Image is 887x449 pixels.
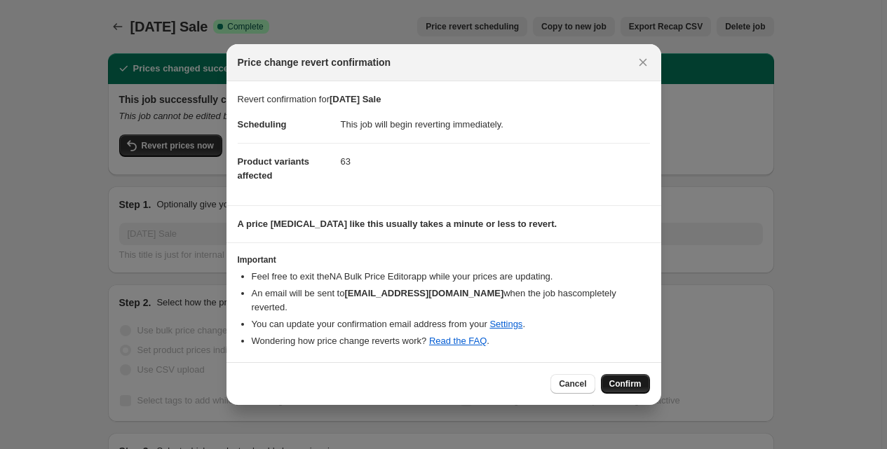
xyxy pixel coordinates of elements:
[330,94,381,104] b: [DATE] Sale
[238,254,650,265] h3: Important
[238,119,287,130] span: Scheduling
[341,143,650,180] dd: 63
[344,288,503,298] b: [EMAIL_ADDRESS][DOMAIN_NAME]
[238,156,310,181] span: Product variants affected
[252,270,650,284] li: Feel free to exit the NA Bulk Price Editor app while your prices are updating.
[601,374,650,394] button: Confirm
[341,106,650,143] dd: This job will begin reverting immediately.
[429,336,487,346] a: Read the FAQ
[238,55,391,69] span: Price change revert confirmation
[609,378,642,389] span: Confirm
[559,378,586,389] span: Cancel
[633,53,653,72] button: Close
[252,334,650,348] li: Wondering how price change reverts work? .
[489,319,522,329] a: Settings
[252,286,650,315] li: An email will be sent to when the job has completely reverted .
[252,317,650,331] li: You can update your confirmation email address from your .
[550,374,595,394] button: Cancel
[238,219,557,229] b: A price [MEDICAL_DATA] like this usually takes a minute or less to revert.
[238,92,650,106] p: Revert confirmation for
